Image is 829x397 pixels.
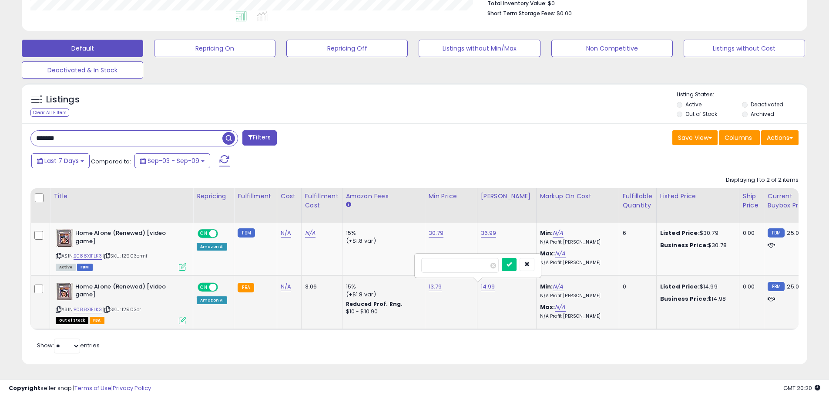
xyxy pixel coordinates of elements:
[281,282,291,291] a: N/A
[56,229,186,270] div: ASIN:
[660,192,735,201] div: Listed Price
[346,237,418,245] div: (+$1.8 var)
[346,229,418,237] div: 15%
[286,40,408,57] button: Repricing Off
[787,229,802,237] span: 25.09
[540,260,612,266] p: N/A Profit [PERSON_NAME]
[677,91,807,99] p: Listing States:
[305,283,336,291] div: 3.06
[743,192,760,210] div: Ship Price
[75,229,181,248] b: Home Alone (Renewed) [video game]
[56,264,76,271] span: All listings currently available for purchase on Amazon
[37,341,100,349] span: Show: entries
[743,283,757,291] div: 0.00
[56,317,88,324] span: All listings that are currently out of stock and unavailable for purchase on Amazon
[660,241,732,249] div: $30.78
[103,306,141,313] span: | SKU: 12903cr
[197,243,227,251] div: Amazon AI
[113,384,151,392] a: Privacy Policy
[75,283,181,301] b: Home Alone (Renewed) [video game]
[660,229,732,237] div: $30.79
[672,130,718,145] button: Save View
[660,282,700,291] b: Listed Price:
[346,192,421,201] div: Amazon Fees
[281,229,291,238] a: N/A
[429,282,442,291] a: 13.79
[429,229,444,238] a: 30.79
[9,384,40,392] strong: Copyright
[540,313,612,319] p: N/A Profit [PERSON_NAME]
[555,303,565,312] a: N/A
[154,40,275,57] button: Repricing On
[768,192,812,210] div: Current Buybox Price
[197,296,227,304] div: Amazon AI
[623,192,653,210] div: Fulfillable Quantity
[623,229,650,237] div: 6
[684,40,805,57] button: Listings without Cost
[134,153,210,168] button: Sep-03 - Sep-09
[536,188,619,223] th: The percentage added to the cost of goods (COGS) that forms the calculator for Min & Max prices.
[726,176,799,184] div: Displaying 1 to 2 of 2 items
[22,40,143,57] button: Default
[56,283,186,323] div: ASIN:
[551,40,673,57] button: Non Competitive
[768,228,785,238] small: FBM
[419,40,540,57] button: Listings without Min/Max
[198,230,209,238] span: ON
[90,317,104,324] span: FBA
[540,293,612,299] p: N/A Profit [PERSON_NAME]
[31,153,90,168] button: Last 7 Days
[103,252,148,259] span: | SKU: 12903crmf
[557,9,572,17] span: $0.00
[238,228,255,238] small: FBM
[56,283,73,300] img: 51JByvAJvAL._SL40_.jpg
[30,109,69,117] div: Clear All Filters
[305,229,315,238] a: N/A
[660,229,700,237] b: Listed Price:
[623,283,650,291] div: 0
[9,384,151,393] div: seller snap | |
[242,130,276,146] button: Filters
[725,133,752,142] span: Columns
[56,229,73,247] img: 51JByvAJvAL._SL40_.jpg
[660,241,708,249] b: Business Price:
[281,192,298,201] div: Cost
[74,306,102,313] a: B088X1FLK3
[74,252,102,260] a: B088X1FLK3
[198,283,209,291] span: ON
[217,230,231,238] span: OFF
[22,61,143,79] button: Deactivated & In Stock
[768,282,785,291] small: FBM
[660,295,708,303] b: Business Price:
[238,283,254,292] small: FBA
[660,295,732,303] div: $14.98
[346,201,351,209] small: Amazon Fees.
[481,282,495,291] a: 14.99
[761,130,799,145] button: Actions
[148,156,199,165] span: Sep-03 - Sep-09
[783,384,820,392] span: 2025-09-17 20:20 GMT
[346,291,418,299] div: (+$1.8 var)
[238,192,273,201] div: Fulfillment
[719,130,760,145] button: Columns
[346,300,403,308] b: Reduced Prof. Rng.
[751,101,783,108] label: Deactivated
[787,282,802,291] span: 25.09
[685,110,717,118] label: Out of Stock
[751,110,774,118] label: Archived
[540,249,555,258] b: Max:
[91,157,131,166] span: Compared to:
[540,303,555,311] b: Max:
[540,229,553,237] b: Min:
[197,192,230,201] div: Repricing
[74,384,111,392] a: Terms of Use
[44,156,79,165] span: Last 7 Days
[540,282,553,291] b: Min:
[660,283,732,291] div: $14.99
[743,229,757,237] div: 0.00
[217,283,231,291] span: OFF
[346,308,418,316] div: $10 - $10.90
[555,249,565,258] a: N/A
[540,192,615,201] div: Markup on Cost
[685,101,701,108] label: Active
